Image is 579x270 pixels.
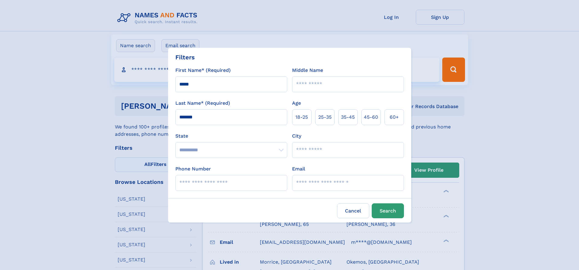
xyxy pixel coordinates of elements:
label: Middle Name [292,67,323,74]
label: First Name* (Required) [175,67,231,74]
label: Phone Number [175,165,211,173]
span: 60+ [390,114,399,121]
button: Search [372,203,404,218]
span: 45‑60 [364,114,378,121]
label: Last Name* (Required) [175,100,230,107]
label: Cancel [337,203,369,218]
label: Age [292,100,301,107]
span: 35‑45 [341,114,355,121]
label: State [175,132,287,140]
div: Filters [175,53,195,62]
span: 25‑35 [318,114,332,121]
span: 18‑25 [295,114,308,121]
label: City [292,132,301,140]
label: Email [292,165,305,173]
